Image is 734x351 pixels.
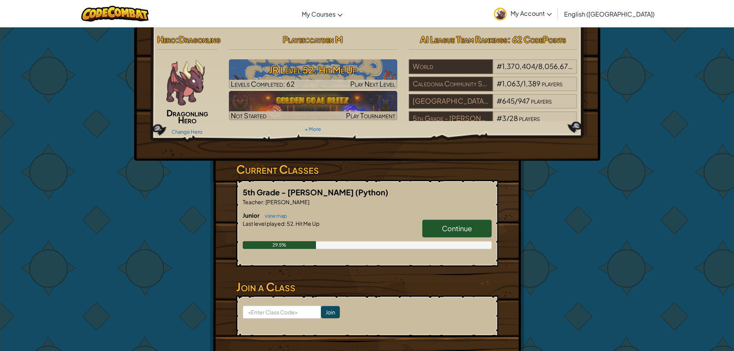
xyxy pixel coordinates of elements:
div: [GEOGRAPHIC_DATA][PERSON_NAME] [409,94,493,109]
img: dragonling.png [163,59,209,106]
a: view map [261,213,287,219]
input: <Enter Class Code> [243,306,321,319]
span: Play Next Level [350,79,395,88]
span: / [535,62,538,71]
span: My Account [511,9,552,17]
span: AI League Team Rankings [420,34,507,45]
span: : [176,34,179,45]
img: CodeCombat logo [81,6,149,22]
a: 5th Grade - [PERSON_NAME]#3/28players [409,119,577,128]
span: 1,389 [523,79,541,88]
span: / [506,114,509,123]
span: 645 [502,96,515,105]
span: # [497,114,502,123]
h3: JR Level 52: Hit Me Up [229,61,397,79]
span: players [542,79,563,88]
span: 52. [286,220,295,227]
span: English ([GEOGRAPHIC_DATA]) [564,10,655,18]
div: 5th Grade - [PERSON_NAME] [409,111,493,126]
span: Continue [442,224,472,233]
span: 28 [509,114,518,123]
a: English ([GEOGRAPHIC_DATA]) [560,3,658,24]
span: Not Started [231,111,267,120]
span: 947 [518,96,530,105]
span: : 62 CodePoints [507,34,566,45]
span: # [497,62,502,71]
span: Hero [157,34,176,45]
span: Dragonling [179,34,220,45]
span: Last level played [243,220,284,227]
span: players [519,114,540,123]
span: players [574,62,595,71]
span: / [515,96,518,105]
span: Player [283,34,306,45]
span: 5th Grade - [PERSON_NAME] [243,187,355,197]
span: Dragonling Hero [166,107,208,125]
img: Golden Goal [229,91,397,120]
a: + More [305,126,321,132]
span: : [263,198,265,205]
span: 1,370,404 [502,62,535,71]
a: [GEOGRAPHIC_DATA][PERSON_NAME]#645/947players [409,101,577,110]
span: cayden M [309,34,343,45]
h3: Current Classes [236,161,498,178]
span: : [306,34,309,45]
a: Change Hero [171,129,203,135]
img: avatar [494,8,507,20]
span: # [497,96,502,105]
a: My Account [490,2,556,26]
span: [PERSON_NAME] [265,198,309,205]
span: Levels Completed: 62 [231,79,295,88]
span: (Python) [355,187,388,197]
span: Junior [243,212,261,219]
span: 8,056,670 [538,62,573,71]
div: 29.5% [243,241,316,249]
div: Caledonia Community Schools [409,77,493,91]
span: Hit Me Up [295,220,319,227]
span: : [284,220,286,227]
a: Caledonia Community Schools#1,063/1,389players [409,84,577,93]
span: Play Tournament [346,111,395,120]
span: Teacher [243,198,263,205]
span: 3 [502,114,506,123]
input: Join [321,306,340,318]
span: players [531,96,552,105]
div: World [409,59,493,74]
span: 1,063 [502,79,520,88]
span: / [520,79,523,88]
span: My Courses [302,10,336,18]
h3: Join a Class [236,278,498,296]
a: World#1,370,404/8,056,670players [409,67,577,76]
a: Not StartedPlay Tournament [229,91,397,120]
span: # [497,79,502,88]
a: Play Next Level [229,59,397,89]
a: My Courses [298,3,346,24]
img: JR Level 52: Hit Me Up [229,59,397,89]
